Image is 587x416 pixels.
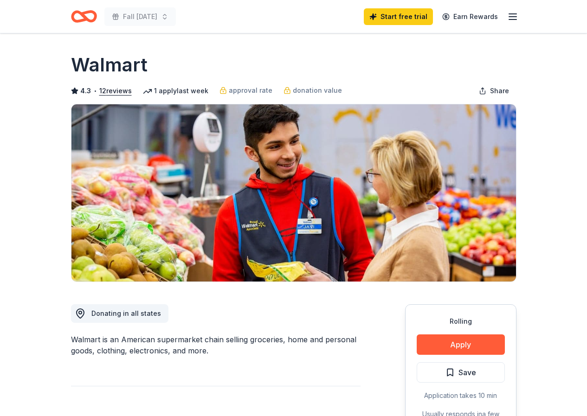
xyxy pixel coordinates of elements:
span: Donating in all states [91,309,161,317]
span: Share [490,85,509,96]
span: 4.3 [80,85,91,96]
div: Walmart is an American supermarket chain selling groceries, home and personal goods, clothing, el... [71,334,361,356]
span: • [93,87,97,95]
button: Apply [417,334,505,355]
a: donation value [284,85,342,96]
a: Earn Rewards [437,8,503,25]
img: Image for Walmart [71,104,516,282]
button: Share [471,82,516,100]
div: Application takes 10 min [417,390,505,401]
button: Save [417,362,505,383]
span: donation value [293,85,342,96]
span: Fall [DATE] [123,11,157,22]
h1: Walmart [71,52,148,78]
a: Home [71,6,97,27]
button: Fall [DATE] [104,7,176,26]
a: approval rate [219,85,272,96]
span: Save [458,366,476,378]
button: 12reviews [99,85,132,96]
span: approval rate [229,85,272,96]
a: Start free trial [364,8,433,25]
div: Rolling [417,316,505,327]
div: 1 apply last week [143,85,208,96]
